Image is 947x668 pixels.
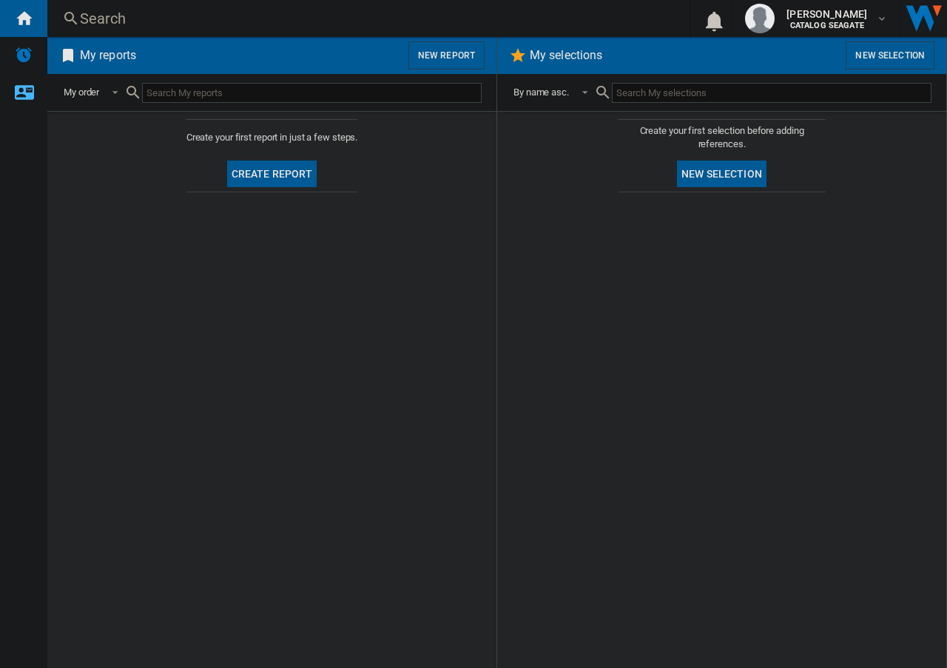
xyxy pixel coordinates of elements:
[677,161,766,187] button: New selection
[186,131,358,144] span: Create your first report in just a few steps.
[15,46,33,64] img: alerts-logo.svg
[64,87,99,98] div: My order
[846,41,934,70] button: New selection
[745,4,775,33] img: profile.jpg
[142,83,482,103] input: Search My reports
[790,21,864,30] b: CATALOG SEAGATE
[612,83,931,103] input: Search My selections
[227,161,317,187] button: Create report
[527,41,605,70] h2: My selections
[408,41,485,70] button: New report
[619,124,826,151] span: Create your first selection before adding references.
[513,87,569,98] div: By name asc.
[786,7,867,21] span: [PERSON_NAME]
[80,8,651,29] div: Search
[77,41,139,70] h2: My reports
